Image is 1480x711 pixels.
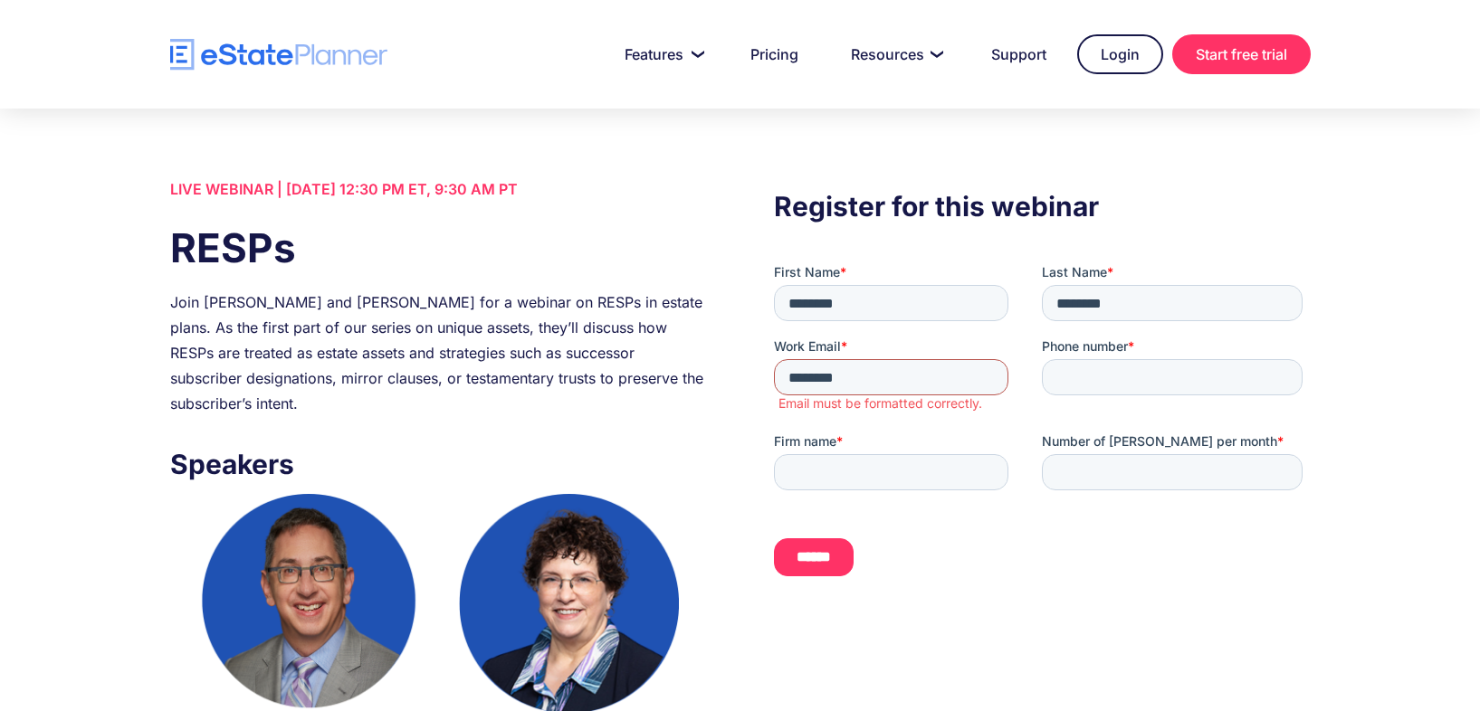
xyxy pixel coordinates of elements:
div: LIVE WEBINAR | [DATE] 12:30 PM ET, 9:30 AM PT [170,176,706,202]
h1: RESPs [170,220,706,276]
h3: Register for this webinar [774,185,1310,227]
a: Resources [829,36,960,72]
a: Features [603,36,720,72]
a: Login [1077,34,1163,74]
a: Support [969,36,1068,72]
h3: Speakers [170,443,706,485]
a: home [170,39,387,71]
a: Pricing [729,36,820,72]
iframe: Form 0 [774,263,1310,608]
a: Start free trial [1172,34,1311,74]
div: Join [PERSON_NAME] and [PERSON_NAME] for a webinar on RESPs in estate plans. As the first part of... [170,289,706,416]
